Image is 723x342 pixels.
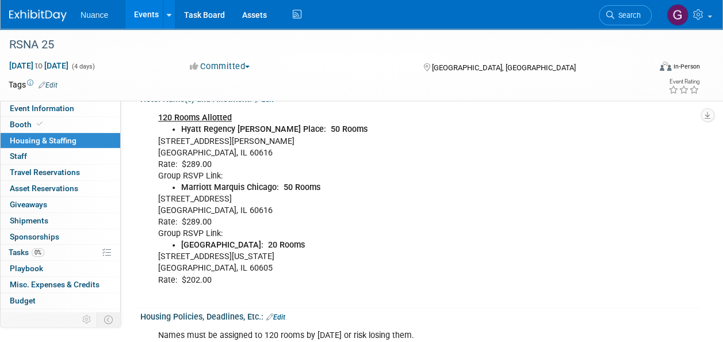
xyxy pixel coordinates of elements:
b: [GEOGRAPHIC_DATA]: 20 Rooms [181,240,305,250]
a: Housing & Staffing [1,133,120,149]
span: 0% [32,248,44,257]
span: Budget [10,296,36,305]
div: Event Format [599,60,700,77]
div: RSNA 25 [5,35,641,55]
span: Playbook [10,264,43,273]
span: Asset Reservations [10,184,78,193]
span: Giveaways [10,200,47,209]
span: Tasks [9,248,44,257]
b: Hyatt Regency [PERSON_NAME] Place: 50 Rooms [181,124,368,134]
span: [GEOGRAPHIC_DATA], [GEOGRAPHIC_DATA] [432,63,576,72]
img: ExhibitDay [9,10,67,21]
span: Search [614,11,641,20]
span: Sponsorships [10,232,59,241]
span: Misc. Expenses & Credits [10,280,100,289]
td: Tags [9,79,58,90]
a: Tasks0% [1,245,120,260]
a: Sponsorships [1,229,120,245]
a: Misc. Expenses & Credits [1,277,120,292]
span: Booth [10,120,45,129]
span: Shipments [10,216,48,225]
a: Budget [1,293,120,309]
span: Staff [10,151,27,161]
img: Gioacchina Randazzo [667,4,688,26]
a: Edit [266,313,285,321]
div: [STREET_ADDRESS][PERSON_NAME] [GEOGRAPHIC_DATA], IL 60616 Rate: $289.00 Group RSVP Link: [STREET_... [150,107,589,303]
span: ROI, Objectives & ROO [10,312,87,321]
a: Edit [39,81,58,89]
a: Event Information [1,101,120,116]
span: to [33,61,44,70]
span: Travel Reservations [10,168,80,177]
i: Booth reservation complete [37,121,43,127]
a: ROI, Objectives & ROO [1,309,120,325]
a: Staff [1,149,120,164]
a: Shipments [1,213,120,229]
span: [DATE] [DATE] [9,60,69,71]
a: Booth [1,117,120,132]
a: Travel Reservations [1,165,120,180]
a: Playbook [1,261,120,276]
div: Event Rating [668,79,699,85]
a: Giveaways [1,197,120,212]
span: Nuance [81,10,108,20]
img: Format-Inperson.png [660,62,671,71]
a: Search [599,5,652,25]
div: In-Person [673,62,700,71]
td: Personalize Event Tab Strip [77,312,97,327]
u: 120 Rooms Allotted [158,113,232,123]
span: Housing & Staffing [10,136,76,145]
span: Event Information [10,104,74,113]
div: Housing Policies, Deadlines, Etc.: [140,308,700,323]
td: Toggle Event Tabs [97,312,121,327]
span: (4 days) [71,63,95,70]
b: Marriott Marquis Chicago: 50 Rooms [181,183,320,192]
button: Committed [186,60,254,73]
a: Asset Reservations [1,181,120,196]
